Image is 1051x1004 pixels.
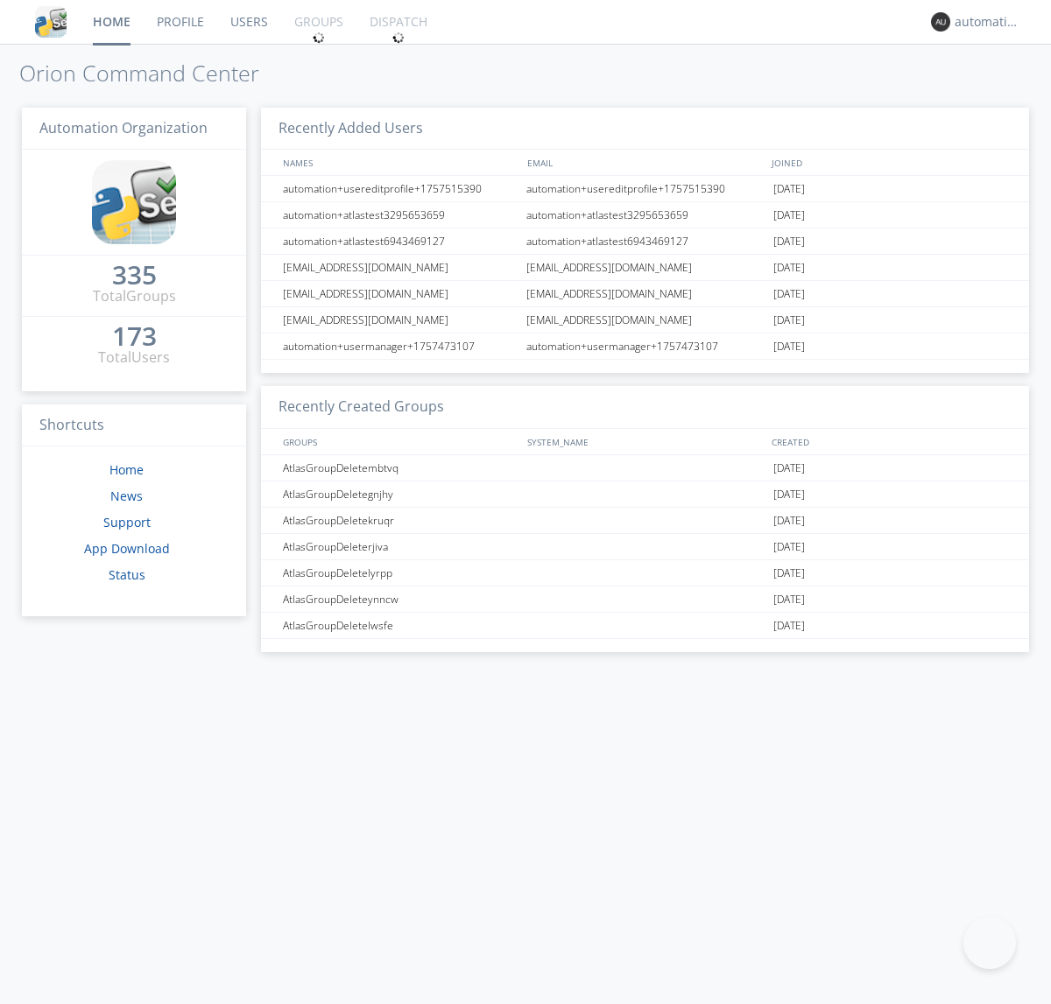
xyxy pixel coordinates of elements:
div: [EMAIL_ADDRESS][DOMAIN_NAME] [279,255,521,280]
img: spin.svg [313,32,325,44]
div: AtlasGroupDeleteynncw [279,586,521,612]
div: [EMAIL_ADDRESS][DOMAIN_NAME] [522,255,769,280]
span: [DATE] [773,281,805,307]
iframe: Toggle Customer Support [963,916,1016,969]
img: cddb5a64eb264b2086981ab96f4c1ba7 [92,160,176,244]
a: AtlasGroupDeleteynncw[DATE] [261,586,1029,613]
span: [DATE] [773,228,805,255]
div: 335 [112,266,157,284]
h3: Recently Added Users [261,108,1029,151]
div: NAMES [279,150,518,175]
a: automation+atlastest3295653659automation+atlastest3295653659[DATE] [261,202,1029,228]
span: [DATE] [773,333,805,360]
h3: Recently Created Groups [261,386,1029,429]
div: automation+usereditprofile+1757515390 [279,176,521,201]
a: AtlasGroupDeletembtvq[DATE] [261,455,1029,481]
a: [EMAIL_ADDRESS][DOMAIN_NAME][EMAIL_ADDRESS][DOMAIN_NAME][DATE] [261,255,1029,281]
a: [EMAIL_ADDRESS][DOMAIN_NAME][EMAIL_ADDRESS][DOMAIN_NAME][DATE] [261,281,1029,307]
a: 173 [112,327,157,348]
div: automation+usermanager+1757473107 [522,333,769,359]
span: [DATE] [773,481,805,508]
a: Support [103,514,151,530]
span: [DATE] [773,255,805,281]
div: SYSTEM_NAME [523,429,767,454]
a: automation+usermanager+1757473107automation+usermanager+1757473107[DATE] [261,333,1029,360]
a: AtlasGroupDeletelwsfe[DATE] [261,613,1029,639]
div: automation+atlastest6943469127 [522,228,769,254]
a: Home [109,461,144,478]
div: GROUPS [279,429,518,454]
h3: Shortcuts [22,404,246,447]
a: News [110,488,143,504]
img: cddb5a64eb264b2086981ab96f4c1ba7 [35,6,67,38]
span: [DATE] [773,534,805,560]
span: [DATE] [773,586,805,613]
img: spin.svg [392,32,405,44]
a: App Download [84,540,170,557]
div: Total Users [98,348,170,368]
div: AtlasGroupDeletelyrpp [279,560,521,586]
div: JOINED [767,150,1012,175]
div: automation+atlastest3295653659 [279,202,521,228]
span: [DATE] [773,613,805,639]
span: [DATE] [773,202,805,228]
div: AtlasGroupDeletekruqr [279,508,521,533]
div: [EMAIL_ADDRESS][DOMAIN_NAME] [279,281,521,306]
a: Status [109,566,145,583]
div: automation+usermanager+1757473107 [279,333,521,359]
div: CREATED [767,429,1012,454]
div: AtlasGroupDeleterjiva [279,534,521,559]
a: AtlasGroupDeletegnjhy[DATE] [261,481,1029,508]
a: AtlasGroupDeleterjiva[DATE] [261,534,1029,560]
a: 335 [112,266,157,286]
div: automation+atlastest3295653659 [522,202,769,228]
span: Automation Organization [39,118,208,137]
span: [DATE] [773,508,805,534]
div: automation+usereditprofile+1757515390 [522,176,769,201]
a: AtlasGroupDeletekruqr[DATE] [261,508,1029,534]
img: 373638.png [931,12,950,32]
span: [DATE] [773,307,805,333]
div: [EMAIL_ADDRESS][DOMAIN_NAME] [522,307,769,333]
a: automation+atlastest6943469127automation+atlastest6943469127[DATE] [261,228,1029,255]
div: AtlasGroupDeletegnjhy [279,481,521,507]
span: [DATE] [773,560,805,586]
div: [EMAIL_ADDRESS][DOMAIN_NAME] [279,307,521,333]
div: AtlasGroupDeletembtvq [279,455,521,481]
div: AtlasGroupDeletelwsfe [279,613,521,638]
div: EMAIL [523,150,767,175]
span: [DATE] [773,176,805,202]
div: Total Groups [93,286,176,306]
div: automation+atlas0018 [955,13,1020,31]
a: automation+usereditprofile+1757515390automation+usereditprofile+1757515390[DATE] [261,176,1029,202]
a: AtlasGroupDeletelyrpp[DATE] [261,560,1029,586]
div: [EMAIL_ADDRESS][DOMAIN_NAME] [522,281,769,306]
div: 173 [112,327,157,345]
div: automation+atlastest6943469127 [279,228,521,254]
a: [EMAIL_ADDRESS][DOMAIN_NAME][EMAIL_ADDRESS][DOMAIN_NAME][DATE] [261,307,1029,333]
span: [DATE] [773,455,805,481]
